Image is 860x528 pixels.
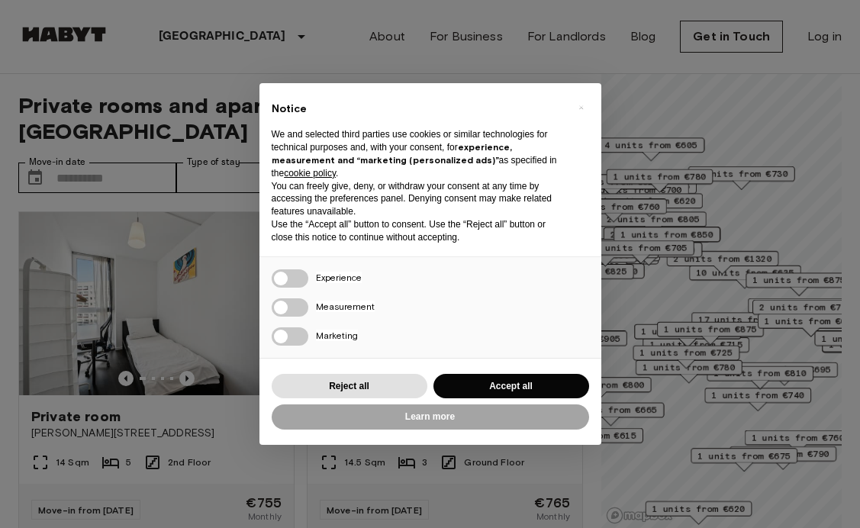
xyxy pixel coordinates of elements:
[272,180,565,218] p: You can freely give, deny, or withdraw your consent at any time by accessing the preferences pane...
[272,101,565,117] h2: Notice
[272,141,512,166] strong: experience, measurement and “marketing (personalized ads)”
[316,330,358,341] span: Marketing
[316,272,362,283] span: Experience
[272,404,589,430] button: Learn more
[272,374,427,399] button: Reject all
[284,168,336,179] a: cookie policy
[272,128,565,179] p: We and selected third parties use cookies or similar technologies for technical purposes and, wit...
[578,98,584,117] span: ×
[316,301,375,312] span: Measurement
[433,374,589,399] button: Accept all
[569,95,594,120] button: Close this notice
[272,218,565,244] p: Use the “Accept all” button to consent. Use the “Reject all” button or close this notice to conti...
